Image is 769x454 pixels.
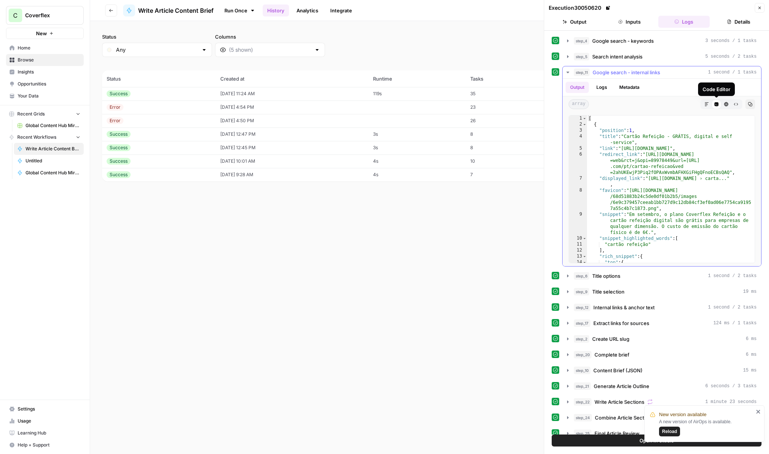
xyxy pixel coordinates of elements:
button: 13 seconds / 4 tasks [563,427,761,439]
td: 3s [369,141,466,154]
span: 1 second / 2 tasks [708,273,757,279]
button: Logs [592,82,612,93]
span: Title options [592,272,620,280]
div: Code Editor [703,85,730,93]
span: step_22 [574,398,591,406]
div: Success [107,131,131,138]
span: Google search - keywords [592,37,654,45]
span: 124 ms / 1 tasks [713,320,757,327]
td: [DATE] 12:47 PM [216,127,369,141]
td: 7 [466,168,542,181]
a: Usage [6,415,84,427]
div: 4 [569,133,587,145]
div: 13 [569,253,587,259]
button: New [6,28,84,39]
span: step_2 [574,335,589,343]
span: Final Article Review [594,430,640,437]
span: step_21 [574,382,591,390]
span: Write Article Sections [594,398,644,406]
span: New version available [659,411,706,418]
a: Learning Hub [6,427,84,439]
button: 6 ms [563,333,761,345]
td: 23 [466,100,542,114]
td: 119s [369,87,466,100]
button: 5 ms [563,412,761,424]
td: 35 [466,87,542,100]
span: Complete brief [594,351,629,358]
span: step_9 [574,288,589,295]
span: 19 ms [743,288,757,295]
div: 2 [569,121,587,127]
span: step_24 [574,414,592,421]
span: step_5 [574,53,589,60]
td: [DATE] 10:01 AM [216,154,369,168]
a: Home [6,42,84,54]
a: Analytics [292,4,323,16]
div: 3 [569,127,587,133]
div: 12 [569,247,587,253]
button: 1 second / 2 tasks [563,301,761,313]
span: 6 ms [746,336,757,342]
a: Global Content Hub Mirror Engine [14,167,84,179]
span: step_10 [574,367,590,374]
td: 3s [369,127,466,141]
span: 3 seconds / 1 tasks [705,37,757,44]
div: Success [107,144,131,151]
span: Write Article Content Brief [26,145,80,152]
button: 15 ms [563,364,761,376]
div: A new version of AirOps is available. [659,418,754,436]
th: Runtime [369,70,466,87]
input: (5 shown) [229,46,311,54]
a: Browse [6,54,84,66]
span: C [13,11,18,20]
a: Run Once [220,4,260,17]
td: [DATE] 4:50 PM [216,114,369,127]
th: Created at [216,70,369,87]
span: Google search - internal links [593,69,660,76]
span: Content Brief (JSON) [593,367,643,374]
button: Details [713,16,764,28]
span: Toggle code folding, rows 1 through 65 [582,115,587,121]
span: Usage [18,418,80,424]
a: History [263,4,289,16]
span: Recent Workflows [17,134,56,141]
button: 3 seconds / 1 tasks [563,35,761,47]
span: Browse [18,57,80,63]
button: 1 second / 1 tasks [563,66,761,78]
span: Reload [662,428,677,435]
div: 1 [569,115,587,121]
a: Write Article Content Brief [14,143,84,155]
span: Title selection [592,288,625,295]
td: [DATE] 4:54 PM [216,100,369,114]
button: Recent Grids [6,108,84,120]
td: 8 [466,127,542,141]
td: 26 [466,114,542,127]
button: 1 second / 2 tasks [563,270,761,282]
span: Create URL slug [592,335,629,343]
span: step_11 [574,69,590,76]
td: [DATE] 11:24 AM [216,87,369,100]
span: Write Article Content Brief [138,6,214,15]
div: Success [107,90,131,97]
button: 19 ms [563,286,761,298]
div: Error [107,104,123,111]
td: 4s [369,168,466,181]
span: Home [18,45,80,51]
button: Reload [659,427,680,436]
div: 6 [569,151,587,175]
span: Toggle code folding, rows 2 through 25 [582,121,587,127]
th: Tasks [466,70,542,87]
span: Extract links for sources [593,319,649,327]
span: Toggle code folding, rows 10 through 12 [582,235,587,241]
span: Internal links & anchor text [593,304,655,311]
button: Output [566,82,589,93]
div: 10 [569,235,587,241]
a: Global Content Hub Mirror [14,120,84,132]
span: Global Content Hub Mirror [26,122,80,129]
td: 8 [466,141,542,154]
span: Toggle code folding, rows 13 through 23 [582,253,587,259]
a: Insights [6,66,84,78]
td: [DATE] 9:28 AM [216,168,369,181]
span: Global Content Hub Mirror Engine [26,169,80,176]
input: Any [116,46,198,54]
